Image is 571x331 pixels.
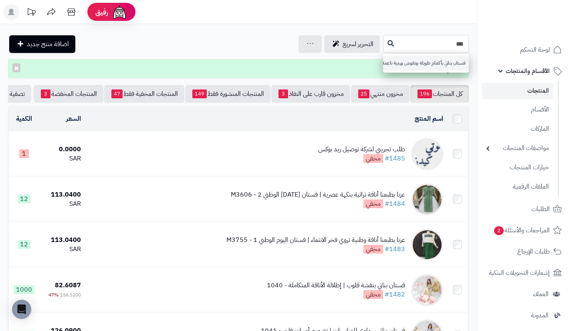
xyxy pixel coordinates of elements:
img: عزنا بطبعنا أناقة وطنية تروي فخر الانتماء | فستان اليوم الوطني 1 - M3755 [411,229,443,261]
a: اضافة منتج جديد [9,35,75,53]
a: الكمية [16,114,32,124]
span: 149 [192,89,207,98]
span: 3 [41,89,50,98]
span: 2 [494,226,504,235]
a: #1484 [385,199,405,209]
a: السعر [66,114,81,124]
span: مخفي [363,154,383,163]
div: 113.0400 [43,190,81,199]
span: 12 [18,240,30,249]
div: عزنا بطبعنا أناقة تراثية بنكهة عصرية | فستان [DATE] الوطني 2 - M3606 [231,190,405,199]
a: #1482 [385,290,405,299]
span: 3 [278,89,288,98]
span: التحرير لسريع [343,39,373,49]
span: 82.6087 [55,280,81,290]
span: اضافة منتج جديد [27,39,69,49]
a: إشعارات التحويلات البنكية [482,263,566,282]
div: تم التعديل! [8,59,469,78]
a: الملفات الرقمية [482,178,553,195]
span: رفيق [95,7,108,17]
div: SAR [43,245,81,254]
span: مخفي [363,245,383,254]
span: لوحة التحكم [520,44,550,55]
a: المنتجات المخفية فقط47 [104,85,184,103]
span: 47% [48,291,59,299]
a: فستان بناتي بأكمام طويلة ونقوش وردية ناعمة - 523 [383,56,469,71]
span: مخفي [363,199,383,208]
div: Open Intercom Messenger [12,300,31,319]
span: 25 [358,89,369,98]
div: عزنا بطبعنا أناقة وطنية تروي فخر الانتماء | فستان اليوم الوطني 1 - M3755 [226,236,405,245]
span: الطلبات [531,203,550,215]
img: ai-face.png [111,4,127,20]
a: تحديثات المنصة [21,4,41,22]
span: المدونة [531,310,549,321]
img: طلب تجريبي لشركة توصيل ريد بوكس [411,138,443,170]
a: اسم المنتج [415,114,443,124]
a: المراجعات والأسئلة2 [482,221,566,240]
a: خيارات المنتجات [482,159,553,176]
span: 196 [418,89,432,98]
a: مخزون قارب على النفاذ3 [271,85,350,103]
img: عزنا بطبعنا أناقة تراثية بنكهة عصرية | فستان اليوم الوطني 2 - M3606 [411,183,443,215]
a: #1483 [385,244,405,254]
span: 1 [19,149,29,158]
a: العملاء [482,284,566,304]
a: طلبات الإرجاع [482,242,566,261]
div: SAR [43,199,81,209]
div: 0.0000 [43,145,81,154]
div: SAR [43,154,81,163]
a: الأقسام [482,101,553,118]
span: المراجعات والأسئلة [493,225,550,236]
button: × [12,63,20,72]
a: مواصفات المنتجات [482,140,553,157]
a: #1485 [385,154,405,163]
span: 12 [18,195,30,203]
a: المنتجات المخفضة3 [34,85,103,103]
span: 1000 [14,285,34,294]
a: التحرير لسريع [324,35,380,53]
a: مخزون منتهي25 [351,85,410,103]
span: طلبات الإرجاع [517,246,550,257]
a: المنتجات [482,83,553,99]
a: المدونة [482,306,566,325]
span: الأقسام والمنتجات [506,65,550,77]
a: الماركات [482,120,553,138]
a: كل المنتجات196 [410,85,469,103]
a: لوحة التحكم [482,40,566,59]
span: 47 [111,89,123,98]
a: المنتجات المنشورة فقط149 [185,85,270,103]
a: الطلبات [482,199,566,219]
span: 156.5200 [60,291,81,299]
div: طلب تجريبي لشركة توصيل ريد بوكس [318,145,405,154]
span: العملاء [533,288,549,300]
span: إشعارات التحويلات البنكية [489,267,550,278]
span: مخفي [363,290,383,299]
div: 113.0400 [43,236,81,245]
img: فستان بناتي بنقشة قلوب | إطلالة الأناقة المتكاملة - 1040 [411,274,443,306]
div: فستان بناتي بنقشة قلوب | إطلالة الأناقة المتكاملة - 1040 [267,281,405,290]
